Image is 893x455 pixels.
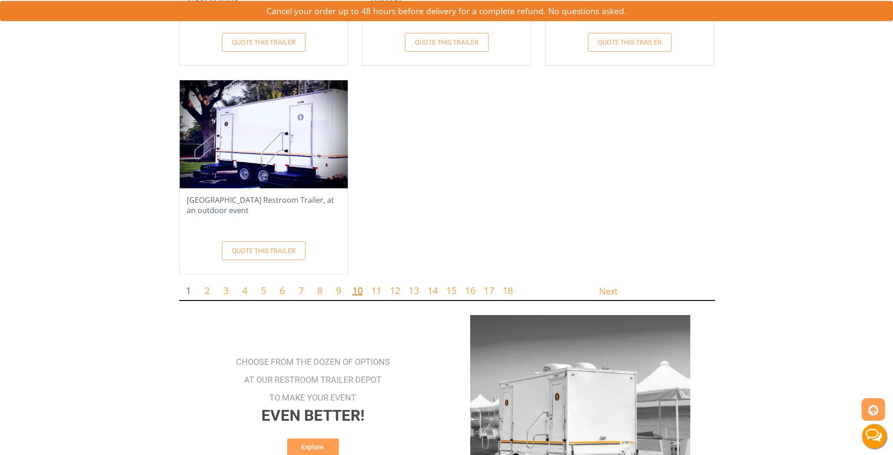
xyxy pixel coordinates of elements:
a: 17 [484,284,494,297]
a: 6 [280,284,285,297]
a: 8 [317,284,322,297]
p: at our restroom trailer depot [244,371,382,389]
a: 9 [336,284,341,297]
a: QUOTE THIS TRAILER [588,33,672,52]
a: 3 [223,284,229,297]
img: Five Station Restroom Trailer, at an outdoor event [180,80,348,188]
h4: [GEOGRAPHIC_DATA] Restroom Trailer, at an outdoor event [180,193,348,228]
a: 14 [427,284,438,297]
a: 12 [390,284,400,297]
a: 13 [409,284,419,297]
a: QUOTE THIS TRAILER [405,33,488,52]
a: 10 [352,284,363,297]
p: to make your event [269,389,356,407]
a: Next [599,281,618,298]
a: 15 [446,284,457,297]
a: 5 [261,284,266,297]
a: QUOTE THIS TRAILER [222,241,305,260]
button: Live Chat [855,417,893,455]
a: QUOTE THIS TRAILER [222,33,305,52]
p: 1 [179,281,198,300]
a: 7 [298,284,304,297]
a: 16 [465,284,475,297]
a: 2 [205,284,210,297]
a: 18 [503,284,513,297]
a: Five Station Restroom Trailer, at an outdoor event [180,129,348,138]
a: 11 [371,284,382,297]
p: Choose from the dozen of options [236,353,390,371]
h2: Even Better! [261,407,365,424]
a: 4 [242,284,247,297]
